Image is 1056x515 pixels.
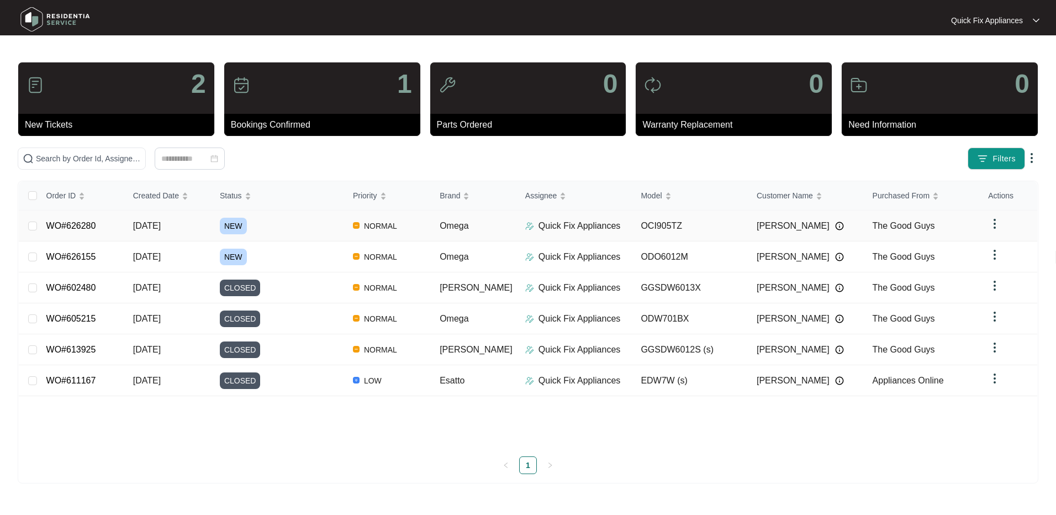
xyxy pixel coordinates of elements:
[632,211,748,241] td: OCI905TZ
[525,345,534,354] img: Assigner Icon
[538,250,621,264] p: Quick Fix Appliances
[988,279,1001,292] img: dropdown arrow
[757,250,830,264] span: [PERSON_NAME]
[538,343,621,356] p: Quick Fix Appliances
[440,314,468,323] span: Omega
[988,341,1001,354] img: dropdown arrow
[360,281,402,295] span: NORMAL
[46,345,96,354] a: WO#613925
[641,190,662,202] span: Model
[835,222,844,230] img: Info icon
[440,221,468,230] span: Omega
[525,222,534,230] img: Assigner Icon
[38,181,124,211] th: Order ID
[431,181,516,211] th: Brand
[124,181,211,211] th: Created Date
[353,377,360,383] img: Vercel Logo
[211,181,344,211] th: Status
[353,190,377,202] span: Priority
[220,280,261,296] span: CLOSED
[757,219,830,233] span: [PERSON_NAME]
[951,15,1023,26] p: Quick Fix Appliances
[873,314,935,323] span: The Good Guys
[439,76,456,94] img: icon
[835,253,844,261] img: Info icon
[233,76,250,94] img: icon
[644,76,662,94] img: icon
[220,190,242,202] span: Status
[757,281,830,295] span: [PERSON_NAME]
[1025,151,1038,165] img: dropdown arrow
[17,3,94,36] img: residentia service logo
[353,222,360,229] img: Vercel Logo
[835,376,844,385] img: Info icon
[873,345,935,354] span: The Good Guys
[538,219,621,233] p: Quick Fix Appliances
[848,118,1038,132] p: Need Information
[538,374,621,387] p: Quick Fix Appliances
[46,252,96,261] a: WO#626155
[440,376,464,385] span: Esatto
[503,462,509,469] span: left
[632,365,748,396] td: EDW7W (s)
[757,343,830,356] span: [PERSON_NAME]
[541,456,559,474] li: Next Page
[440,252,468,261] span: Omega
[497,456,515,474] button: left
[46,221,96,230] a: WO#626280
[873,221,935,230] span: The Good Guys
[133,221,161,230] span: [DATE]
[525,314,534,323] img: Assigner Icon
[603,71,618,97] p: 0
[46,314,96,323] a: WO#605215
[27,76,44,94] img: icon
[516,181,632,211] th: Assignee
[525,190,557,202] span: Assignee
[191,71,206,97] p: 2
[344,181,431,211] th: Priority
[873,376,944,385] span: Appliances Online
[757,312,830,325] span: [PERSON_NAME]
[864,181,980,211] th: Purchased From
[977,153,988,164] img: filter icon
[133,345,161,354] span: [DATE]
[835,345,844,354] img: Info icon
[519,456,537,474] li: 1
[440,345,513,354] span: [PERSON_NAME]
[538,281,621,295] p: Quick Fix Appliances
[220,372,261,389] span: CLOSED
[632,272,748,303] td: GGSDW6013X
[133,283,161,292] span: [DATE]
[220,341,261,358] span: CLOSED
[440,283,513,292] span: [PERSON_NAME]
[360,343,402,356] span: NORMAL
[220,311,261,327] span: CLOSED
[541,456,559,474] button: right
[988,248,1001,261] img: dropdown arrow
[520,457,536,474] a: 1
[23,153,34,164] img: search-icon
[632,241,748,272] td: ODO6012M
[850,76,868,94] img: icon
[632,334,748,365] td: GGSDW6012S (s)
[873,283,935,292] span: The Good Guys
[36,153,141,165] input: Search by Order Id, Assignee Name, Customer Name, Brand and Model
[353,315,360,322] img: Vercel Logo
[538,312,621,325] p: Quick Fix Appliances
[748,181,864,211] th: Customer Name
[835,283,844,292] img: Info icon
[757,190,813,202] span: Customer Name
[497,456,515,474] li: Previous Page
[873,190,930,202] span: Purchased From
[525,253,534,261] img: Assigner Icon
[360,312,402,325] span: NORMAL
[360,374,386,387] span: LOW
[25,118,214,132] p: New Tickets
[360,250,402,264] span: NORMAL
[809,71,823,97] p: 0
[133,376,161,385] span: [DATE]
[757,374,830,387] span: [PERSON_NAME]
[835,314,844,323] img: Info icon
[1015,71,1029,97] p: 0
[988,217,1001,230] img: dropdown arrow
